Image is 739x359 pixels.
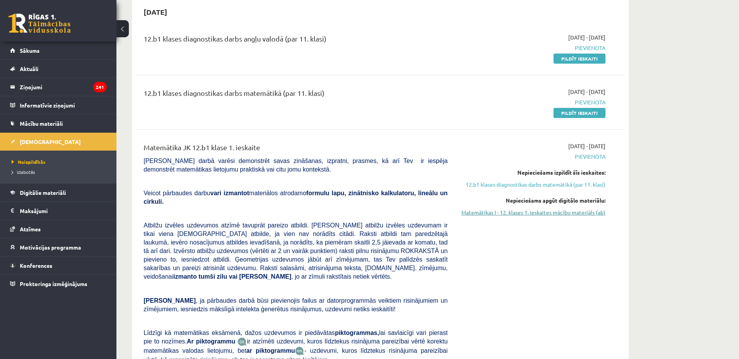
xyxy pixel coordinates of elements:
a: Ziņojumi241 [10,78,107,96]
a: Aktuāli [10,60,107,78]
span: [DATE] - [DATE] [568,88,605,96]
a: Sākums [10,42,107,59]
div: Nepieciešams apgūt digitālo materiālu: [459,196,605,205]
span: Proktoringa izmēģinājums [20,280,87,287]
span: Veicot pārbaudes darbu materiālos atrodamo [144,190,448,205]
a: Rīgas 1. Tālmācības vidusskola [9,14,71,33]
span: [PERSON_NAME] [144,297,196,304]
span: Atzīmes [20,225,41,232]
span: [DATE] - [DATE] [568,142,605,150]
div: 12.b1 klases diagnostikas darbs matemātikā (par 11. klasi) [144,88,448,102]
a: Informatīvie ziņojumi [10,96,107,114]
span: [DEMOGRAPHIC_DATA] [20,138,81,145]
img: JfuEzvunn4EvwAAAAASUVORK5CYII= [238,337,247,346]
span: Neizpildītās [12,159,45,165]
span: Pievienota [459,44,605,52]
a: Izlabotās [12,168,109,175]
b: izmanto [173,273,197,280]
a: Pildīt ieskaiti [553,54,605,64]
span: Pievienota [459,153,605,161]
a: 12.b1 klases diagnostikas darbs matemātikā (par 11. klasi) [459,180,605,189]
a: Matemātikas I - 12. klases 1. ieskaites mācību materiāls (ab) [459,208,605,217]
span: Atbilžu izvēles uzdevumos atzīmē tavuprāt pareizo atbildi. [PERSON_NAME] atbilžu izvēles uzdevuma... [144,222,448,280]
span: Pievienota [459,98,605,106]
h2: [DATE] [136,3,175,21]
b: vari izmantot [210,190,249,196]
a: [DEMOGRAPHIC_DATA] [10,133,107,151]
a: Mācību materiāli [10,114,107,132]
div: 12.b1 klases diagnostikas darbs angļu valodā (par 11. klasi) [144,33,448,48]
a: Neizpildītās [12,158,109,165]
span: Izlabotās [12,169,35,175]
span: Līdzīgi kā matemātikas eksāmenā, dažos uzdevumos ir piedāvātas lai savlaicīgi vari pierast pie to... [144,330,448,345]
i: 241 [93,82,107,92]
a: Digitālie materiāli [10,184,107,201]
a: Proktoringa izmēģinājums [10,275,107,293]
span: Konferences [20,262,52,269]
div: Nepieciešams izpildīt šīs ieskaites: [459,168,605,177]
a: Konferences [10,257,107,274]
span: [DATE] - [DATE] [568,33,605,42]
legend: Ziņojumi [20,78,107,96]
a: Maksājumi [10,202,107,220]
span: , ja pārbaudes darbā būsi pievienojis failus ar datorprogrammās veiktiem risinājumiem un zīmējumi... [144,297,448,312]
b: formulu lapu, zinātnisko kalkulatoru, lineālu un cirkuli. [144,190,448,205]
a: Motivācijas programma [10,238,107,256]
span: Aktuāli [20,65,38,72]
span: [PERSON_NAME] darbā varēsi demonstrēt savas zināšanas, izpratni, prasmes, kā arī Tev ir iespēja d... [144,158,448,173]
span: Motivācijas programma [20,244,81,251]
b: piktogrammas, [335,330,379,336]
legend: Informatīvie ziņojumi [20,96,107,114]
span: Mācību materiāli [20,120,63,127]
img: wKvN42sLe3LLwAAAABJRU5ErkJggg== [295,347,304,356]
span: ir atzīmēti uzdevumi, kuros līdztekus risinājuma pareizībai vērtē korektu matemātikas valodas lie... [144,338,448,354]
div: Matemātika JK 12.b1 klase 1. ieskaite [144,142,448,156]
a: Pildīt ieskaiti [553,108,605,118]
a: Atzīmes [10,220,107,238]
legend: Maksājumi [20,202,107,220]
b: ar piktogrammu [246,347,295,354]
span: Digitālie materiāli [20,189,66,196]
b: tumši zilu vai [PERSON_NAME] [198,273,291,280]
b: Ar piktogrammu [187,338,235,345]
span: Sākums [20,47,40,54]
